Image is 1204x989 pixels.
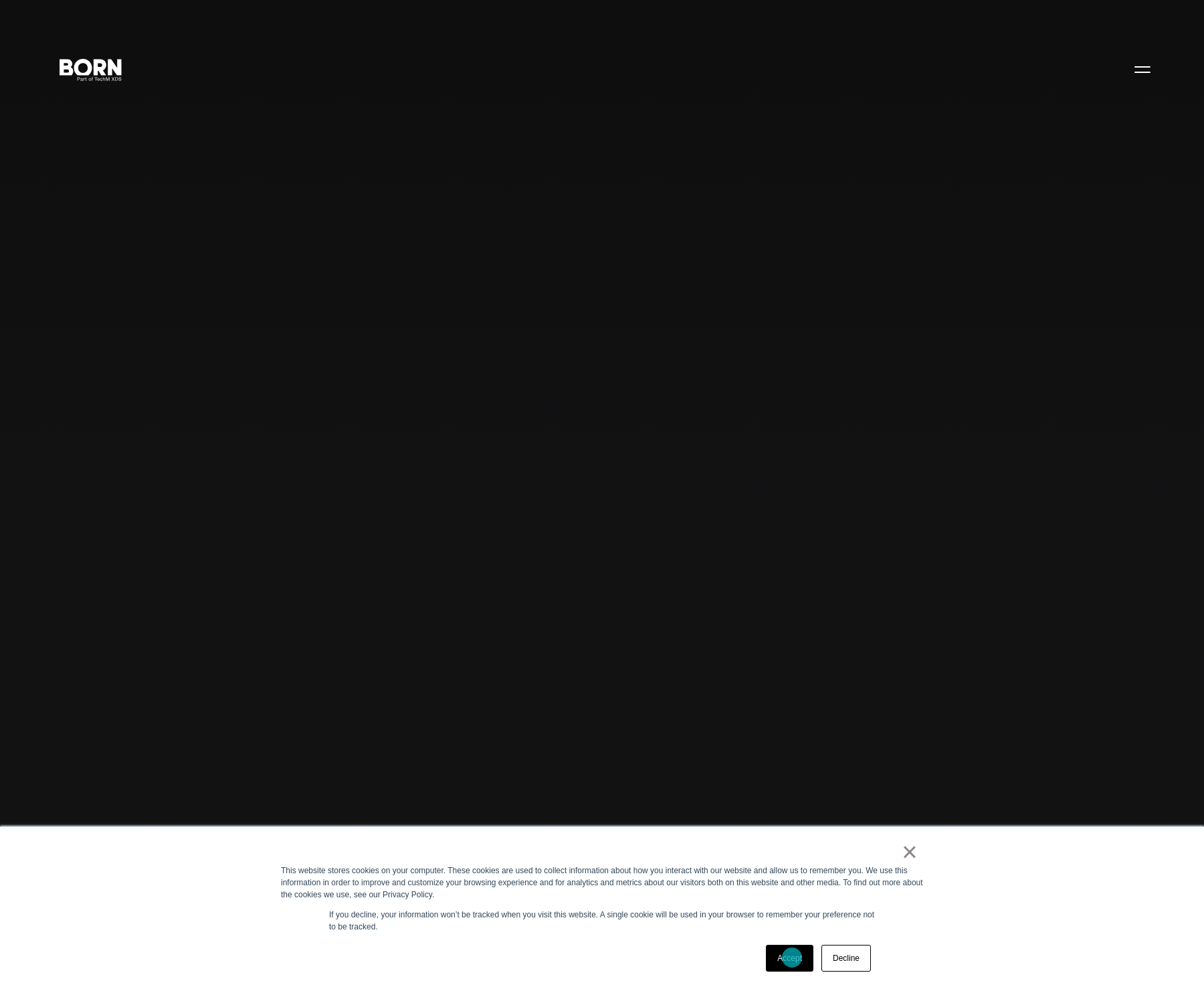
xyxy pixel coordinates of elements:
[281,865,923,901] div: This website stores cookies on your computer. These cookies are used to collect information about...
[1126,55,1159,83] button: Open
[902,846,918,858] a: ×
[329,909,875,933] p: If you decline, your information won’t be tracked when you visit this website. A single cookie wi...
[766,945,813,972] a: Accept
[821,945,871,972] a: Decline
